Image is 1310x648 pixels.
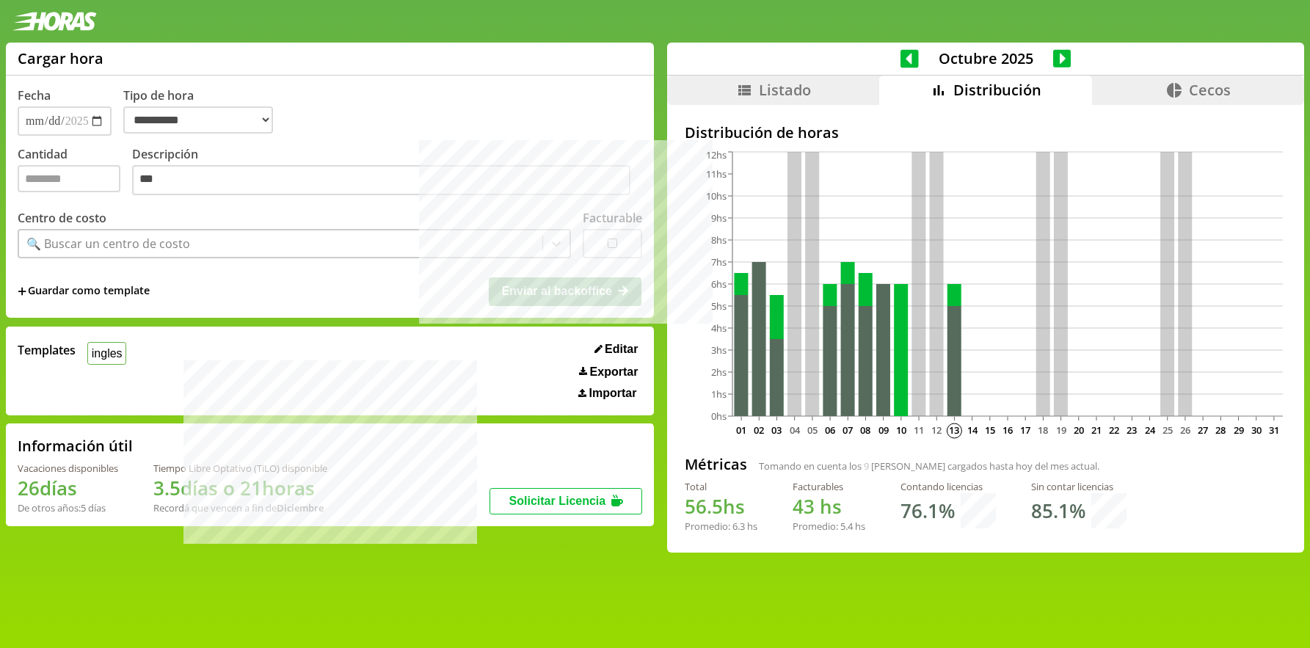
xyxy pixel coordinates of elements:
[12,12,97,31] img: logotipo
[1127,423,1137,437] text: 23
[589,387,637,400] span: Importar
[18,146,132,200] label: Cantidad
[1251,423,1262,437] text: 30
[1109,423,1119,437] text: 22
[1038,423,1048,437] text: 18
[575,365,642,379] button: Exportar
[1215,423,1226,437] text: 28
[793,493,865,520] h1: hs
[754,423,764,437] text: 02
[18,283,150,299] span: +Guardar como template
[1002,423,1013,437] text: 16
[900,480,996,493] div: Contando licencias
[1031,498,1085,524] h1: 85.1 %
[123,106,273,134] select: Tipo de hora
[711,387,727,401] tspan: 1hs
[711,365,727,379] tspan: 2hs
[685,123,1287,142] h2: Distribución de horas
[685,520,757,533] div: Promedio: hs
[711,409,727,423] tspan: 0hs
[967,423,978,437] text: 14
[1020,423,1030,437] text: 17
[706,148,727,161] tspan: 12hs
[759,80,811,100] span: Listado
[711,343,727,357] tspan: 3hs
[771,423,782,437] text: 03
[919,48,1053,68] span: Octubre 2025
[878,423,889,437] text: 09
[590,365,638,379] span: Exportar
[18,165,120,192] input: Cantidad
[711,321,727,335] tspan: 4hs
[685,454,747,474] h2: Métricas
[685,493,757,520] h1: hs
[914,423,924,437] text: 11
[18,283,26,299] span: +
[1269,423,1279,437] text: 31
[1198,423,1208,437] text: 27
[1031,480,1127,493] div: Sin contar licencias
[953,80,1041,100] span: Distribución
[18,475,118,501] h1: 26 días
[793,493,815,520] span: 43
[605,343,638,356] span: Editar
[590,342,643,357] button: Editar
[732,520,745,533] span: 6.3
[864,459,869,473] span: 9
[153,462,327,475] div: Tiempo Libre Optativo (TiLO) disponible
[18,48,103,68] h1: Cargar hora
[711,299,727,313] tspan: 5hs
[18,210,106,226] label: Centro de costo
[87,342,126,365] button: ingles
[153,475,327,501] h1: 3.5 días o 21 horas
[18,501,118,514] div: De otros años: 5 días
[18,342,76,358] span: Templates
[900,498,955,524] h1: 76.1 %
[18,462,118,475] div: Vacaciones disponibles
[931,423,942,437] text: 12
[825,423,835,437] text: 06
[1234,423,1244,437] text: 29
[277,501,324,514] b: Diciembre
[123,87,285,136] label: Tipo de hora
[1074,423,1084,437] text: 20
[793,480,865,493] div: Facturables
[896,423,906,437] text: 10
[153,501,327,514] div: Recordá que vencen a fin de
[583,210,642,226] label: Facturable
[711,233,727,247] tspan: 8hs
[1180,423,1190,437] text: 26
[793,520,865,533] div: Promedio: hs
[509,495,606,507] span: Solicitar Licencia
[685,493,723,520] span: 56.5
[706,189,727,203] tspan: 10hs
[843,423,853,437] text: 07
[711,211,727,225] tspan: 9hs
[26,236,190,252] div: 🔍 Buscar un centro de costo
[759,459,1099,473] span: Tomando en cuenta los [PERSON_NAME] cargados hasta hoy del mes actual.
[860,423,870,437] text: 08
[132,165,630,196] textarea: Descripción
[18,87,51,103] label: Fecha
[1162,423,1173,437] text: 25
[807,423,818,437] text: 05
[736,423,746,437] text: 01
[711,277,727,291] tspan: 6hs
[711,255,727,269] tspan: 7hs
[985,423,995,437] text: 15
[706,167,727,181] tspan: 11hs
[132,146,642,200] label: Descripción
[1189,80,1231,100] span: Cecos
[1091,423,1102,437] text: 21
[790,423,801,437] text: 04
[1056,423,1066,437] text: 19
[949,423,959,437] text: 13
[18,436,133,456] h2: Información útil
[1145,423,1156,437] text: 24
[490,488,642,514] button: Solicitar Licencia
[685,480,757,493] div: Total
[840,520,853,533] span: 5.4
